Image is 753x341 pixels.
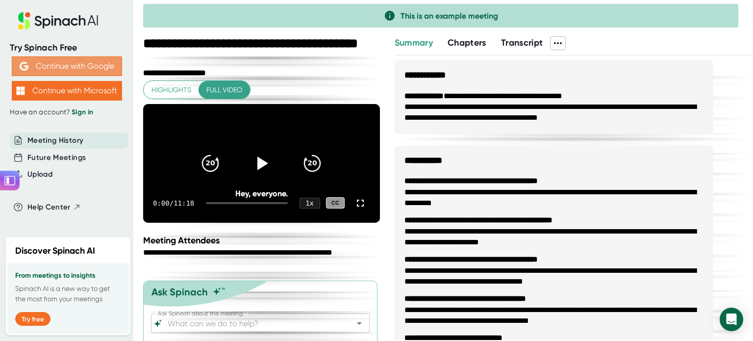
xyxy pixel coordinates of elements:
h3: From meetings to insights [15,272,121,280]
div: Meeting Attendees [143,235,382,246]
div: Have an account? [10,108,124,117]
button: Transcript [501,36,543,50]
button: Summary [395,36,433,50]
div: CC [326,197,345,209]
img: Aehbyd4JwY73AAAAAElFTkSuQmCC [20,62,28,71]
button: Meeting History [27,135,83,146]
p: Spinach AI is a new way to get the most from your meetings [15,284,121,304]
span: Help Center [27,202,71,213]
button: Continue with Google [12,56,122,76]
button: Highlights [144,81,199,99]
input: What can we do to help? [166,316,338,330]
span: Chapters [448,37,486,48]
span: Full video [206,84,242,96]
div: 1 x [300,198,320,209]
span: This is an example meeting [401,11,498,21]
div: 0:00 / 11:18 [153,199,194,207]
span: Summary [395,37,433,48]
div: Hey, everyone. [167,189,356,198]
a: Sign in [72,108,93,116]
span: Highlights [151,84,191,96]
div: Try Spinach Free [10,42,124,53]
div: Ask Spinach [151,286,208,298]
div: Open Intercom Messenger [720,308,743,331]
button: Open [352,316,366,330]
button: Upload [27,169,52,180]
button: Chapters [448,36,486,50]
button: Help Center [27,202,81,213]
h2: Discover Spinach AI [15,244,95,258]
button: Full video [199,81,250,99]
button: Continue with Microsoft [12,81,122,101]
button: Future Meetings [27,152,86,163]
span: Transcript [501,37,543,48]
button: Try free [15,312,50,326]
